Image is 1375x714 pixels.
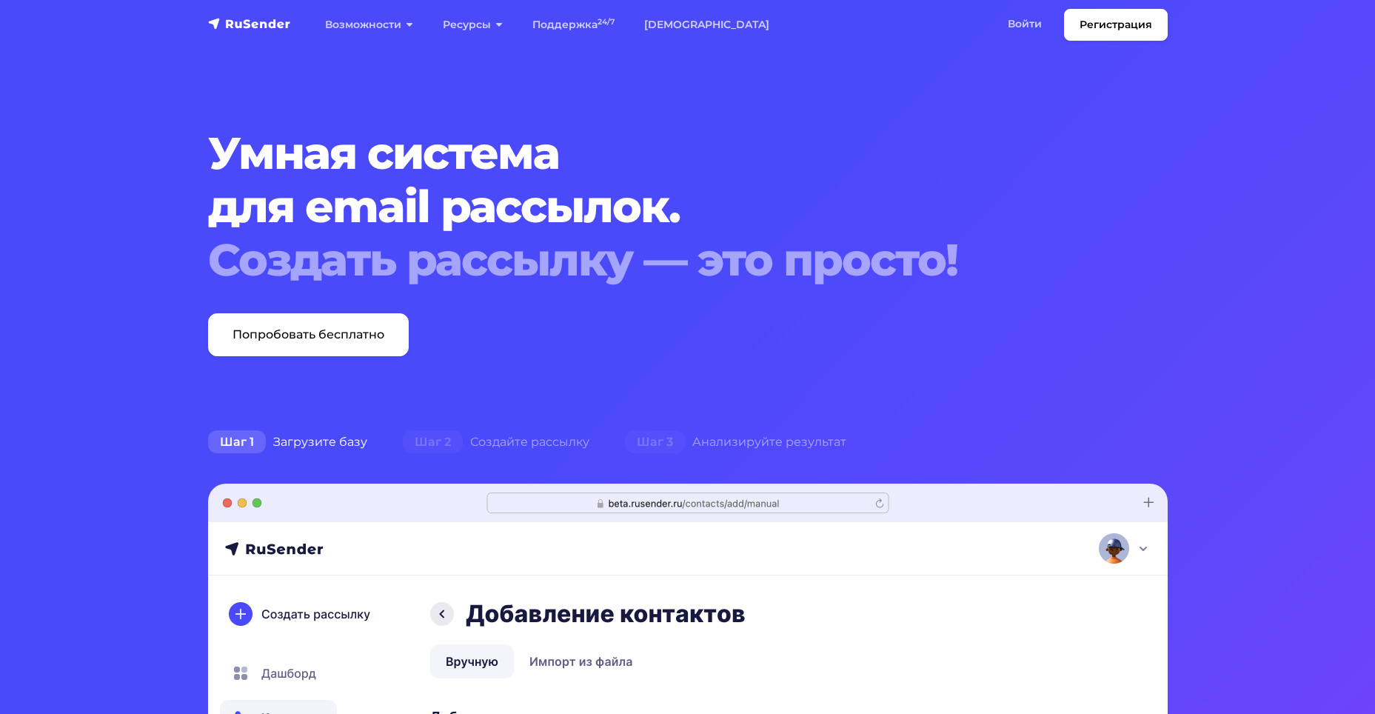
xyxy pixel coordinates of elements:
a: Возможности [310,10,428,40]
div: Загрузите базу [190,427,385,457]
a: Ресурсы [428,10,518,40]
div: Создать рассылку — это просто! [208,233,1086,287]
a: [DEMOGRAPHIC_DATA] [629,10,784,40]
span: Шаг 3 [625,430,685,454]
img: RuSender [208,16,291,31]
div: Анализируйте результат [607,427,864,457]
span: Шаг 2 [403,430,463,454]
a: Войти [993,9,1057,39]
a: Поддержка24/7 [518,10,629,40]
h1: Умная система для email рассылок. [208,127,1086,287]
div: Создайте рассылку [385,427,607,457]
a: Регистрация [1064,9,1168,41]
span: Шаг 1 [208,430,266,454]
a: Попробовать бесплатно [208,313,409,356]
sup: 24/7 [598,17,615,27]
